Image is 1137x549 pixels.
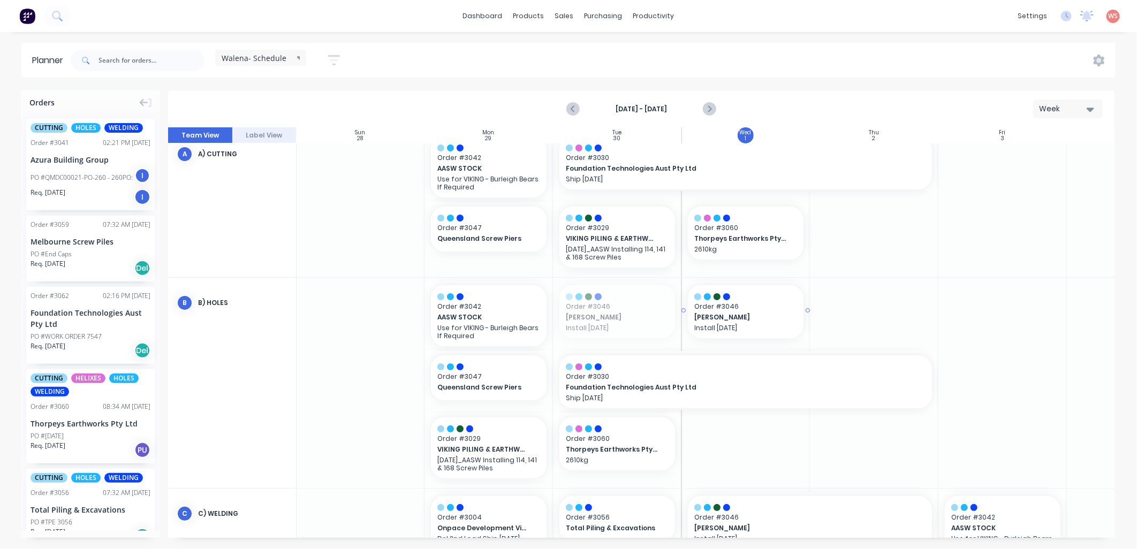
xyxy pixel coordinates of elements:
button: Week [1033,100,1103,118]
div: B [177,295,193,311]
div: Total Piling & Excavations [31,504,150,515]
span: Orders [29,97,55,108]
span: Req. [DATE] [31,441,65,451]
span: WS [1109,11,1118,21]
div: Mon [483,129,495,136]
span: CUTTING [31,473,67,483]
div: 02:16 PM [DATE] [103,291,150,301]
div: A [177,146,193,162]
div: purchasing [579,8,628,24]
span: WELDING [31,387,69,396]
span: CUTTING [31,373,67,383]
div: B) Holes [198,298,287,308]
div: 07:32 AM [DATE] [103,220,150,230]
div: 08:34 AM [DATE] [103,402,150,411]
div: I [134,189,150,205]
div: Thorpeys Earthworks Pty Ltd [31,418,150,429]
div: Del [134,528,150,544]
div: Thu [869,129,879,136]
div: PO #TPE 3056 [31,517,72,527]
div: sales [550,8,579,24]
div: Order # 3062 [31,291,69,301]
div: Order # 3059 [31,220,69,230]
div: Order # 3056 [31,488,69,498]
div: settings [1012,8,1052,24]
div: Foundation Technologies Aust Pty Ltd [31,307,150,330]
span: Req. [DATE] [31,188,65,197]
div: products [508,8,550,24]
a: dashboard [458,8,508,24]
div: Del [134,342,150,359]
div: Order # 3041 [31,138,69,148]
span: HOLES [71,123,101,133]
div: 30 [613,136,621,141]
div: PO #[DATE] [31,431,64,441]
div: Planner [32,54,69,67]
strong: [DATE] - [DATE] [588,104,695,114]
div: C [177,506,193,522]
span: Req. [DATE] [31,341,65,351]
div: 28 [357,136,363,141]
div: 3 [1000,136,1004,141]
span: Req. [DATE] [31,259,65,269]
div: PU [134,442,150,458]
span: Req. [DATE] [31,527,65,537]
div: productivity [628,8,680,24]
div: C) Welding [198,509,287,518]
div: PO #WORK ORDER 7547 [31,332,102,341]
span: HELIXES [71,373,105,383]
span: CUTTING [31,123,67,133]
div: Tue [612,129,621,136]
img: Factory [19,8,35,24]
div: Fri [999,129,1006,136]
div: 29 [486,136,492,141]
div: 2 [873,136,876,141]
div: Week [1039,103,1088,115]
div: Azura Building Group [31,154,150,165]
div: A) Cutting [198,149,287,159]
span: WELDING [104,473,143,483]
span: WELDING [104,123,143,133]
div: 07:32 AM [DATE] [103,488,150,498]
span: Walena- Schedule [222,52,286,64]
div: Wed [740,129,752,136]
button: Team View [168,127,232,143]
div: PO #QMDC00021-PO-260 - 260PO: [31,173,133,182]
span: HOLES [71,473,101,483]
div: Melbourne Screw Piles [31,236,150,247]
input: Search for orders... [98,50,204,71]
button: Label View [232,127,297,143]
div: Del [134,260,150,276]
div: 02:21 PM [DATE] [103,138,150,148]
div: Order # 3060 [31,402,69,411]
div: PO #End Caps [31,249,72,259]
div: I [134,167,150,184]
div: 1 [745,136,746,141]
span: HOLES [109,373,139,383]
div: Sun [355,129,365,136]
